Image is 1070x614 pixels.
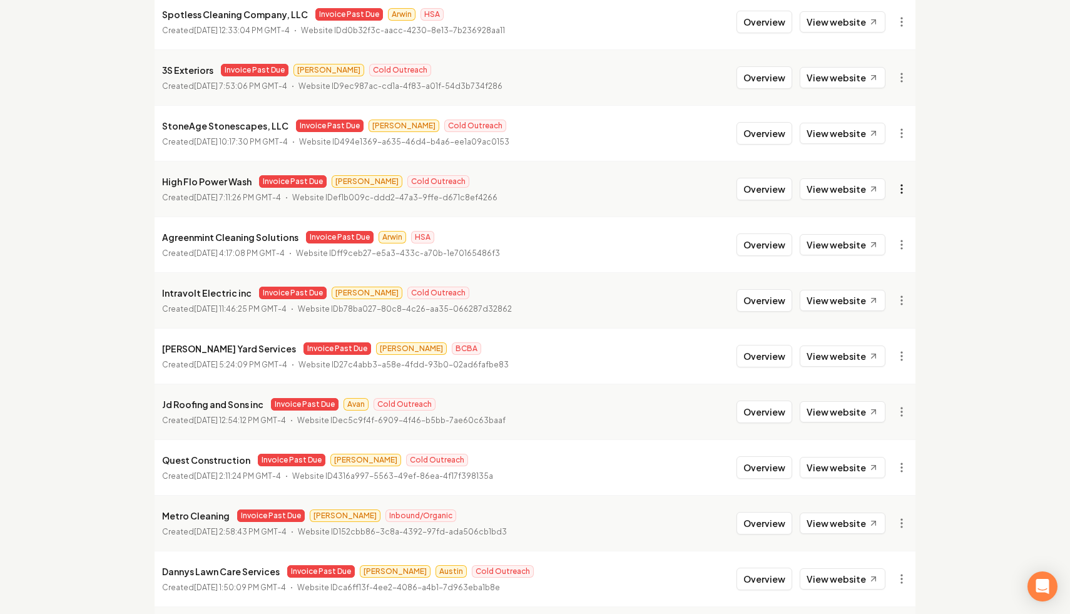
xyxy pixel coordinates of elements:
span: Cold Outreach [472,565,534,578]
span: Invoice Past Due [221,64,288,76]
span: Avan [344,398,369,411]
p: Website ID ef1b009c-ddd2-47a3-9ffe-d671c8ef4266 [292,192,497,204]
button: Overview [736,66,792,89]
span: Cold Outreach [407,287,469,299]
span: HSA [411,231,434,243]
button: Overview [736,401,792,423]
div: Open Intercom Messenger [1027,571,1057,601]
time: [DATE] 5:24:09 PM GMT-4 [194,360,287,369]
p: Website ID 494e1369-a635-46d4-b4a6-ee1a09ac0153 [299,136,509,148]
p: Created [162,303,287,315]
span: Invoice Past Due [237,509,305,522]
span: Invoice Past Due [315,8,383,21]
p: Created [162,414,286,427]
span: [PERSON_NAME] [332,175,402,188]
p: Website ID b78ba027-80c8-4c26-aa35-066287d32862 [298,303,512,315]
span: Invoice Past Due [287,565,355,578]
span: [PERSON_NAME] [369,120,439,132]
span: [PERSON_NAME] [293,64,364,76]
p: 3S Exteriors [162,63,213,78]
p: Website ID ff9ceb27-e5a3-433c-a70b-1e70165486f3 [296,247,500,260]
p: Jd Roofing and Sons inc [162,397,263,412]
time: [DATE] 7:53:06 PM GMT-4 [194,81,287,91]
a: View website [800,67,885,88]
span: Invoice Past Due [271,398,339,411]
p: Website ID d0b32f3c-aacc-4230-8e13-7b236928aa11 [301,24,505,37]
a: View website [800,234,885,255]
a: View website [800,457,885,478]
span: Invoice Past Due [296,120,364,132]
button: Overview [736,289,792,312]
p: Website ID 4316a997-5563-49ef-86ea-4f17f398135a [292,470,493,483]
span: Cold Outreach [444,120,506,132]
a: View website [800,401,885,422]
span: [PERSON_NAME] [376,342,447,355]
span: Arwin [388,8,415,21]
span: Cold Outreach [374,398,436,411]
p: Metro Cleaning [162,508,230,523]
p: Website ID ca6ff13f-4ee2-4086-a4b1-7d963eba1b8e [297,581,500,594]
button: Overview [736,122,792,145]
span: Cold Outreach [369,64,431,76]
a: View website [800,513,885,534]
span: Invoice Past Due [303,342,371,355]
span: Arwin [379,231,406,243]
span: [PERSON_NAME] [332,287,402,299]
p: Created [162,470,281,483]
span: Invoice Past Due [258,454,325,466]
span: Invoice Past Due [306,231,374,243]
a: View website [800,178,885,200]
p: Created [162,247,285,260]
time: [DATE] 11:46:25 PM GMT-4 [194,304,287,314]
button: Overview [736,512,792,535]
span: [PERSON_NAME] [360,565,431,578]
span: Austin [436,565,467,578]
span: Invoice Past Due [259,175,327,188]
time: [DATE] 2:58:43 PM GMT-4 [194,527,287,536]
a: View website [800,568,885,590]
span: Inbound/Organic [385,509,456,522]
p: Created [162,192,281,204]
p: High Flo Power Wash [162,174,252,189]
a: View website [800,345,885,367]
a: View website [800,290,885,311]
p: Spotless Cleaning Company, LLC [162,7,308,22]
time: [DATE] 4:17:08 PM GMT-4 [194,248,285,258]
p: Created [162,581,286,594]
time: [DATE] 7:11:26 PM GMT-4 [194,193,281,202]
span: Cold Outreach [406,454,468,466]
p: Website ID ec5c9f4f-6909-4f46-b5bb-7ae60c63baaf [297,414,506,427]
p: Created [162,359,287,371]
p: Dannys Lawn Care Services [162,564,280,579]
p: Agreenmint Cleaning Solutions [162,230,298,245]
span: BCBA [452,342,481,355]
span: [PERSON_NAME] [310,509,380,522]
button: Overview [736,11,792,33]
time: [DATE] 1:50:09 PM GMT-4 [194,583,286,592]
span: Cold Outreach [407,175,469,188]
time: [DATE] 2:11:24 PM GMT-4 [194,471,281,481]
p: Quest Construction [162,453,250,468]
button: Overview [736,178,792,200]
a: View website [800,123,885,144]
p: Website ID 27c4abb3-a58e-4fdd-93b0-02ad6fafbe83 [298,359,509,371]
button: Overview [736,345,792,367]
button: Overview [736,456,792,479]
p: Website ID 9ec987ac-cd1a-4f83-a01f-54d3b734f286 [298,80,502,93]
p: StoneAge Stonescapes, LLC [162,118,288,133]
p: Created [162,80,287,93]
button: Overview [736,568,792,590]
a: View website [800,11,885,33]
span: HSA [420,8,444,21]
p: [PERSON_NAME] Yard Services [162,341,296,356]
time: [DATE] 10:17:30 PM GMT-4 [194,137,288,146]
p: Created [162,526,287,538]
span: Invoice Past Due [259,287,327,299]
p: Website ID 152cbb86-3c8a-4392-97fd-ada506cb1bd3 [298,526,507,538]
time: [DATE] 12:33:04 PM GMT-4 [194,26,290,35]
p: Created [162,24,290,37]
p: Created [162,136,288,148]
p: Intravolt Electric inc [162,285,252,300]
span: [PERSON_NAME] [330,454,401,466]
button: Overview [736,233,792,256]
